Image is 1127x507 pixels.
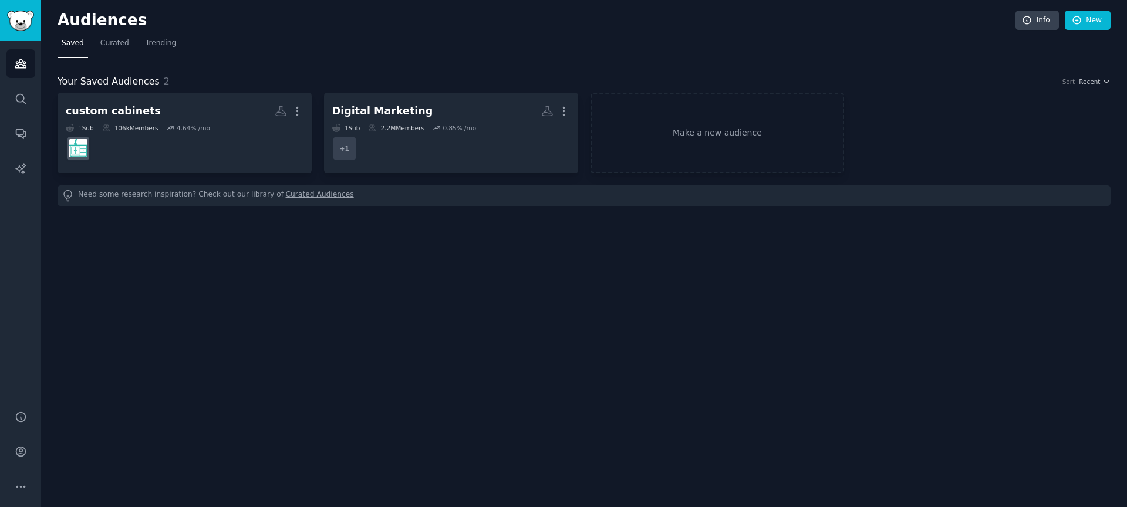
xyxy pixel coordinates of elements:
[62,38,84,49] span: Saved
[1065,11,1111,31] a: New
[1015,11,1059,31] a: Info
[177,124,210,132] div: 4.64 % /mo
[141,34,180,58] a: Trending
[332,136,357,161] div: + 1
[102,124,158,132] div: 106k Members
[591,93,845,173] a: Make a new audience
[332,124,360,132] div: 1 Sub
[58,34,88,58] a: Saved
[332,104,433,119] div: Digital Marketing
[58,185,1111,206] div: Need some research inspiration? Check out our library of
[324,93,578,173] a: Digital Marketing1Sub2.2MMembers0.85% /mo+1
[443,124,476,132] div: 0.85 % /mo
[146,38,176,49] span: Trending
[164,76,170,87] span: 2
[7,11,34,31] img: GummySearch logo
[58,93,312,173] a: custom cabinets1Sub106kMembers4.64% /mokitchenremodel
[368,124,424,132] div: 2.2M Members
[69,139,87,157] img: kitchenremodel
[66,104,161,119] div: custom cabinets
[66,124,94,132] div: 1 Sub
[100,38,129,49] span: Curated
[1062,77,1075,86] div: Sort
[58,75,160,89] span: Your Saved Audiences
[286,190,354,202] a: Curated Audiences
[1079,77,1100,86] span: Recent
[58,11,1015,30] h2: Audiences
[1079,77,1111,86] button: Recent
[96,34,133,58] a: Curated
